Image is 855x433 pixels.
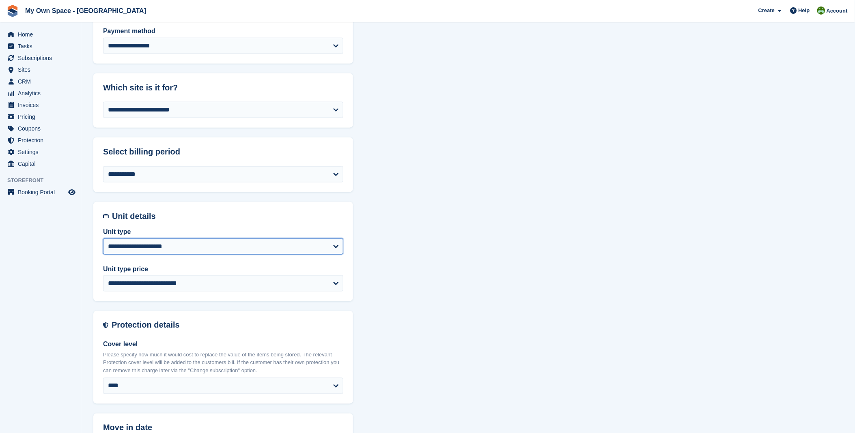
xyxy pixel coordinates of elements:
a: menu [4,146,77,158]
span: Protection [18,135,67,146]
span: Sites [18,64,67,75]
span: Home [18,29,67,40]
span: Storefront [7,176,81,184]
h2: Protection details [112,321,343,330]
span: Tasks [18,41,67,52]
label: Unit type [103,227,343,237]
span: Analytics [18,88,67,99]
a: menu [4,29,77,40]
img: unit-details-icon-595b0c5c156355b767ba7b61e002efae458ec76ed5ec05730b8e856ff9ea34a9.svg [103,212,109,221]
span: Account [827,7,848,15]
a: menu [4,64,77,75]
h2: Which site is it for? [103,83,343,92]
a: menu [4,99,77,111]
span: Capital [18,158,67,169]
a: menu [4,88,77,99]
img: insurance-details-icon-731ffda60807649b61249b889ba3c5e2b5c27d34e2e1fb37a309f0fde93ff34a.svg [103,321,108,330]
a: menu [4,158,77,169]
span: Booking Portal [18,186,67,198]
a: Preview store [67,187,77,197]
span: Pricing [18,111,67,122]
h2: Unit details [112,212,343,221]
span: Subscriptions [18,52,67,64]
a: menu [4,41,77,52]
label: Unit type price [103,264,343,274]
label: Payment method [103,26,343,36]
span: CRM [18,76,67,87]
a: menu [4,76,77,87]
a: menu [4,123,77,134]
label: Cover level [103,340,343,349]
span: Create [758,6,775,15]
span: Settings [18,146,67,158]
a: menu [4,52,77,64]
a: My Own Space - [GEOGRAPHIC_DATA] [22,4,149,17]
span: Invoices [18,99,67,111]
span: Help [799,6,810,15]
p: Please specify how much it would cost to replace the value of the items being stored. The relevan... [103,351,343,375]
a: menu [4,135,77,146]
a: menu [4,186,77,198]
h2: Move in date [103,423,343,433]
img: Keely [817,6,825,15]
a: menu [4,111,77,122]
span: Coupons [18,123,67,134]
h2: Select billing period [103,147,343,156]
img: stora-icon-8386f47178a22dfd0bd8f6a31ec36ba5ce8667c1dd55bd0f319d3a0aa187defe.svg [6,5,19,17]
